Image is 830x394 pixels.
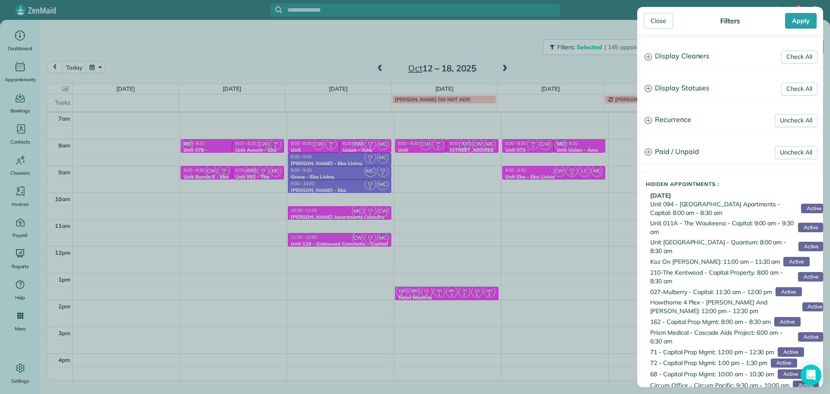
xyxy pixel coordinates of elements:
span: Circum Office - Circum Pacific: 9:30 am - 10:00 am [650,381,789,390]
a: Check All [781,51,817,64]
span: Active [771,359,797,368]
span: Koz On [PERSON_NAME]: 11:00 am - 11:30 am [650,257,780,266]
span: Active [798,223,823,232]
span: 027-Mulberry - Capital: 11:30 am - 12:00 pm [650,288,772,296]
div: Open Intercom Messenger [801,365,821,385]
a: Display Statuses [638,77,823,99]
span: 162 - Capital Prop Mgmt: 8:00 am - 8:30 am [650,317,771,326]
span: Active [801,204,823,213]
a: Check All [781,83,817,96]
a: Uncheck All [775,146,817,159]
span: 72 - Capital Prop Mgmt: 1:00 pm - 1:30 pm [650,359,767,367]
span: 210-The Kentwood - Capital Property: 8:00 am - 8:30 am [650,268,795,285]
div: Close [644,13,673,29]
span: Prism Medical - Cascade Aids Project: 6:00 am - 6:30 am [650,328,795,346]
span: 68 - Capital Prop Mgmt: 10:00 am - 10:30 am [650,370,774,378]
span: Active [774,317,800,327]
div: Filters [718,16,743,25]
a: Recurrence [638,109,823,131]
h5: Hidden Appointments : [646,181,823,187]
span: Unit 094 - [GEOGRAPHIC_DATA] Apartments - Capital: 8:00 am - 8:30 am [650,200,798,217]
span: Active [798,332,823,342]
a: Display Cleaners [638,45,823,67]
span: Active [793,381,819,390]
span: Active [798,272,823,282]
span: Unit 011A - The Waukeena - Capital: 9:00 am - 9:30 am [650,219,795,236]
b: [DATE] [650,192,671,199]
span: Unit [GEOGRAPHIC_DATA] - Quantum: 8:00 am - 8:30 am [650,238,795,255]
div: Apply [785,13,817,29]
span: Active [776,287,801,297]
a: Paid / Unpaid [638,141,823,163]
span: Active [778,369,804,379]
span: Active [778,347,804,357]
span: Active [802,302,823,312]
span: 71 - Capital Prop Mgmt: 12:00 pm - 12:30 pm [650,348,774,356]
a: Uncheck All [775,114,817,127]
span: Hawthorne 4 Plex - [PERSON_NAME] And [PERSON_NAME]: 12:00 pm - 12:30 pm [650,298,799,315]
span: Active [798,242,823,251]
span: Active [783,257,809,266]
